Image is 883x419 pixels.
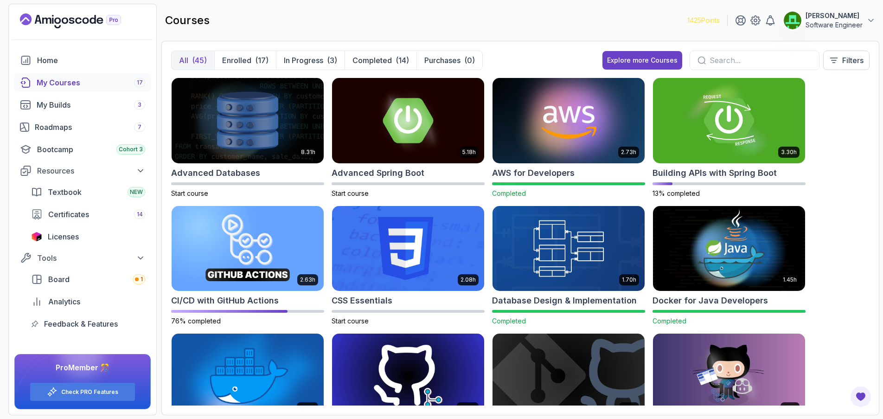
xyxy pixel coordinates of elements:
[806,20,863,30] p: Software Engineer
[48,187,82,198] span: Textbook
[255,55,269,66] div: (17)
[781,148,797,156] p: 3.30h
[37,55,145,66] div: Home
[653,294,768,307] h2: Docker for Java Developers
[37,252,145,264] div: Tools
[171,317,221,325] span: 76% completed
[138,101,141,109] span: 3
[653,167,777,180] h2: Building APIs with Spring Boot
[141,276,143,283] span: 1
[492,77,645,198] a: AWS for Developers card2.73hAWS for DevelopersCompleted
[26,315,151,333] a: feedback
[284,55,323,66] p: In Progress
[14,118,151,136] a: roadmaps
[119,146,143,153] span: Cohort 3
[783,11,876,30] button: user profile image[PERSON_NAME]Software Engineer
[14,140,151,159] a: bootcamp
[607,56,678,65] div: Explore more Courses
[26,205,151,224] a: certificates
[461,276,476,284] p: 2.08h
[602,51,682,70] button: Explore more Courses
[35,122,145,133] div: Roadmaps
[493,334,645,419] img: Git & GitHub Fundamentals card
[37,144,145,155] div: Bootcamp
[301,148,315,156] p: 8.31h
[622,404,636,412] p: 2.55h
[332,167,424,180] h2: Advanced Spring Boot
[31,232,42,241] img: jetbrains icon
[137,211,143,218] span: 14
[653,317,686,325] span: Completed
[138,123,141,131] span: 7
[37,99,145,110] div: My Builds
[332,78,484,163] img: Advanced Spring Boot card
[130,188,143,196] span: NEW
[493,206,645,291] img: Database Design & Implementation card
[26,227,151,246] a: licenses
[460,404,476,412] p: 10.13h
[653,78,805,163] img: Building APIs with Spring Boot card
[300,276,315,284] p: 2.63h
[14,162,151,179] button: Resources
[489,76,648,165] img: AWS for Developers card
[653,206,805,291] img: Docker for Java Developers card
[48,209,89,220] span: Certificates
[172,51,214,70] button: All(45)
[179,55,188,66] p: All
[842,55,864,66] p: Filters
[492,294,637,307] h2: Database Design & Implementation
[137,79,143,86] span: 17
[172,78,324,163] img: Advanced Databases card
[26,270,151,289] a: board
[464,55,475,66] div: (0)
[332,317,369,325] span: Start course
[61,388,118,396] a: Check PRO Features
[424,55,461,66] p: Purchases
[653,189,700,197] span: 13% completed
[416,51,482,70] button: Purchases(0)
[327,55,337,66] div: (3)
[687,16,720,25] p: 1425 Points
[14,51,151,70] a: home
[171,189,208,197] span: Start course
[653,334,805,419] img: GitHub Toolkit card
[20,13,142,28] a: Landing page
[783,276,797,284] p: 1.45h
[171,294,279,307] h2: CI/CD with GitHub Actions
[492,206,645,326] a: Database Design & Implementation card1.70hDatabase Design & ImplementationCompleted
[26,292,151,311] a: analytics
[823,51,870,70] button: Filters
[492,167,575,180] h2: AWS for Developers
[300,404,315,412] p: 4.64h
[332,206,484,291] img: CSS Essentials card
[14,73,151,92] a: courses
[165,13,210,28] h2: courses
[492,189,526,197] span: Completed
[653,206,806,326] a: Docker for Java Developers card1.45hDocker for Java DevelopersCompleted
[48,231,79,242] span: Licenses
[653,77,806,198] a: Building APIs with Spring Boot card3.30hBuilding APIs with Spring Boot13% completed
[44,318,118,329] span: Feedback & Features
[806,11,863,20] p: [PERSON_NAME]
[48,296,80,307] span: Analytics
[345,51,416,70] button: Completed(14)
[171,206,324,326] a: CI/CD with GitHub Actions card2.63hCI/CD with GitHub Actions76% completed
[37,165,145,176] div: Resources
[192,55,207,66] div: (45)
[710,55,812,66] input: Search...
[214,51,276,70] button: Enrolled(17)
[276,51,345,70] button: In Progress(3)
[172,206,324,291] img: CI/CD with GitHub Actions card
[622,276,636,284] p: 1.70h
[332,334,484,419] img: Git for Professionals card
[26,183,151,201] a: textbook
[222,55,251,66] p: Enrolled
[621,148,636,156] p: 2.73h
[172,334,324,419] img: Docker For Professionals card
[783,404,797,412] p: 2.10h
[462,148,476,156] p: 5.18h
[37,77,145,88] div: My Courses
[492,317,526,325] span: Completed
[396,55,409,66] div: (14)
